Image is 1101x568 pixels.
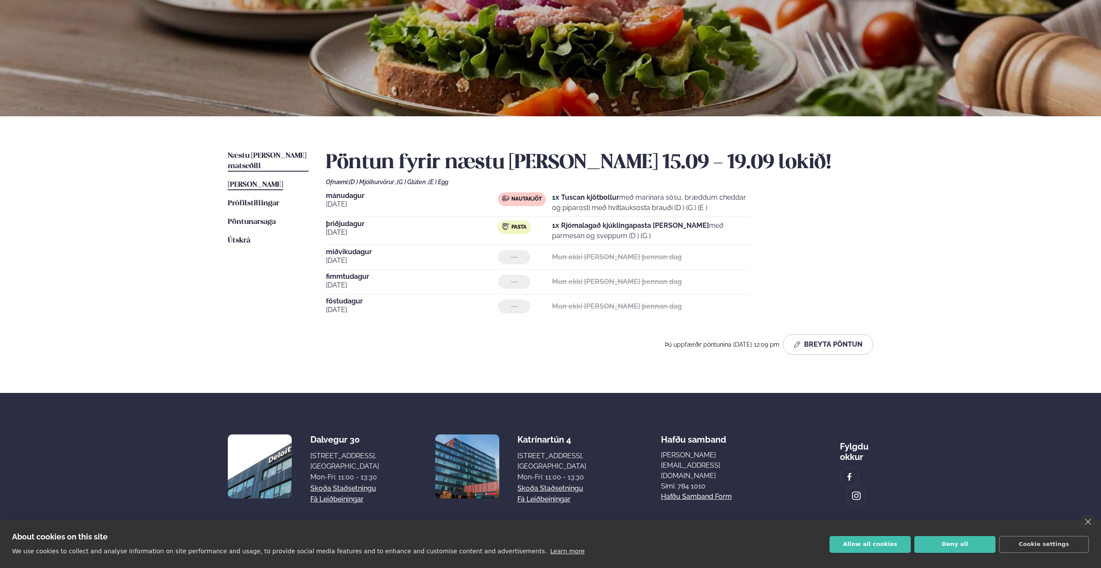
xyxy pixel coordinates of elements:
[511,196,542,203] span: Nautakjöt
[326,151,873,175] h2: Pöntun fyrir næstu [PERSON_NAME] 15.09 - 19.09 lokið!
[326,298,498,305] span: föstudagur
[349,179,397,185] span: (D ) Mjólkurvörur ,
[552,220,750,241] p: með parmesan og sveppum (D ) (G )
[228,237,250,244] span: Útskrá
[661,491,732,502] a: Hafðu samband form
[435,434,499,498] img: image alt
[665,341,779,348] span: Þú uppfærðir pöntunina [DATE] 12:09 pm
[326,220,498,227] span: þriðjudagur
[310,494,364,504] a: Fá leiðbeiningar
[550,548,585,555] a: Learn more
[310,483,376,494] a: Skoða staðsetningu
[517,472,586,482] div: Mon-Fri: 11:00 - 13:30
[511,303,517,310] span: ---
[552,302,682,310] strong: Mun ekki [PERSON_NAME] þennan dag
[552,192,750,213] p: með marinara sósu, bræddum cheddar og piparosti með hvítlauksosta brauði (D ) (G ) (E )
[428,179,448,185] span: (E ) Egg
[228,236,250,246] a: Útskrá
[228,200,279,207] span: Prófílstillingar
[228,198,279,209] a: Prófílstillingar
[517,483,583,494] a: Skoða staðsetningu
[326,192,498,199] span: mánudagur
[830,536,911,553] button: Allow all cookies
[852,491,861,501] img: image alt
[310,451,379,472] div: [STREET_ADDRESS], [GEOGRAPHIC_DATA]
[552,253,682,261] strong: Mun ekki [PERSON_NAME] þennan dag
[228,217,276,227] a: Pöntunarsaga
[999,536,1089,553] button: Cookie settings
[783,334,873,355] button: Breyta Pöntun
[228,152,306,170] span: Næstu [PERSON_NAME] matseðill
[326,179,873,185] div: Ofnæmi:
[326,273,498,280] span: fimmtudagur
[228,434,292,498] img: image alt
[326,255,498,266] span: [DATE]
[517,434,586,445] div: Katrínartún 4
[310,434,379,445] div: Dalvegur 30
[502,195,509,202] img: beef.svg
[12,532,108,541] strong: About cookies on this site
[552,221,709,230] strong: 1x Rjómalagað kjúklingapasta [PERSON_NAME]
[310,472,379,482] div: Mon-Fri: 11:00 - 13:30
[661,428,726,445] span: Hafðu samband
[397,179,428,185] span: (G ) Glúten ,
[326,249,498,255] span: miðvikudagur
[517,494,571,504] a: Fá leiðbeiningar
[511,224,527,231] span: Pasta
[228,151,309,172] a: Næstu [PERSON_NAME] matseðill
[661,481,765,491] p: Sími: 784 1010
[12,548,547,555] p: We use cookies to collect and analyse information on site performance and usage, to provide socia...
[661,450,765,481] a: [PERSON_NAME][EMAIL_ADDRESS][DOMAIN_NAME]
[552,278,682,286] strong: Mun ekki [PERSON_NAME] þennan dag
[914,536,996,553] button: Deny all
[1081,514,1095,529] a: close
[517,451,586,472] div: [STREET_ADDRESS], [GEOGRAPHIC_DATA]
[511,278,517,285] span: ---
[552,193,619,201] strong: 1x Tuscan kjötbollur
[511,254,517,261] span: ---
[502,223,509,230] img: pasta.svg
[228,218,276,226] span: Pöntunarsaga
[326,227,498,238] span: [DATE]
[840,468,858,486] a: image alt
[228,180,283,190] a: [PERSON_NAME]
[845,472,854,482] img: image alt
[228,181,283,188] span: [PERSON_NAME]
[326,280,498,290] span: [DATE]
[326,199,498,210] span: [DATE]
[840,434,873,462] div: Fylgdu okkur
[847,487,865,505] a: image alt
[326,305,498,315] span: [DATE]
